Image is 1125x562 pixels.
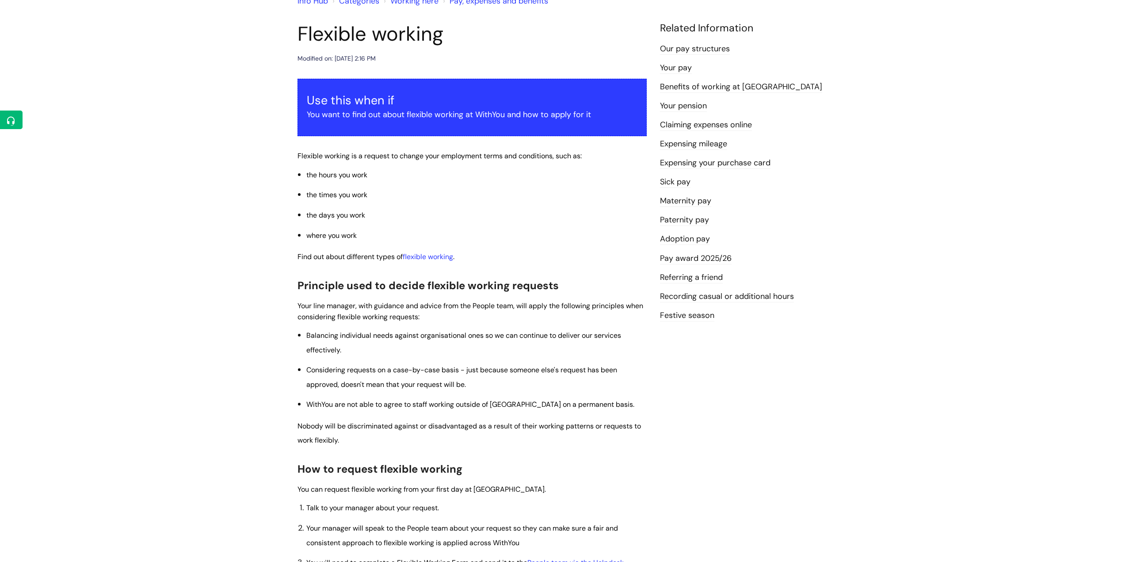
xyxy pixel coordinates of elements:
[306,170,367,180] span: the hours you work
[660,291,794,302] a: Recording casual or additional hours
[297,22,647,46] h1: Flexible working
[297,151,582,161] span: Flexible working is a request to change your employment terms and conditions, such as:
[660,119,752,131] a: Claiming expenses online
[297,301,643,321] span: Your line manager, with guidance and advice from the People team, will apply the following princi...
[660,62,692,74] a: Your pay
[297,485,546,494] span: You can request flexible working from your first day at [GEOGRAPHIC_DATA].
[660,253,732,264] a: Pay award 2025/26
[660,310,714,321] a: Festive season
[660,233,710,245] a: Adoption pay
[660,43,730,55] a: Our pay structures
[297,462,462,476] span: How to request flexible working
[660,138,727,150] a: Expensing mileage
[306,365,617,389] span: Considering requests on a case-by-case basis - just because someone else's request has been appro...
[306,400,634,409] span: WithYou are not able to agree to staff working outside of [GEOGRAPHIC_DATA] on a permanent basis.
[306,231,357,240] span: where you work
[660,176,690,188] a: Sick pay
[306,503,439,512] span: Talk to your manager about your request.
[297,252,454,261] span: Find out about different types of .
[660,100,707,112] a: Your pension
[297,279,559,292] span: Principle used to decide flexible working requests
[660,157,770,169] a: Expensing your purchase card
[660,214,709,226] a: Paternity pay
[660,195,711,207] a: Maternity pay
[306,210,365,220] span: the days you work
[306,524,618,547] span: Your manager will speak to the People team about your request so they can make sure a fair and co...
[660,22,828,34] h4: Related Information
[403,252,453,261] a: flexible working
[660,81,822,93] a: Benefits of working at [GEOGRAPHIC_DATA]
[306,190,367,199] span: the times you work
[660,272,723,283] a: Referring a friend
[306,331,621,354] span: Balancing individual needs against organisational ones so we can continue to deliver our services...
[307,107,637,122] p: You want to find out about flexible working at WithYou and how to apply for it
[297,53,376,64] div: Modified on: [DATE] 2:16 PM
[297,421,641,445] span: Nobody will be discriminated against or disadvantaged as a result of their working patterns or re...
[307,93,637,107] h3: Use this when if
